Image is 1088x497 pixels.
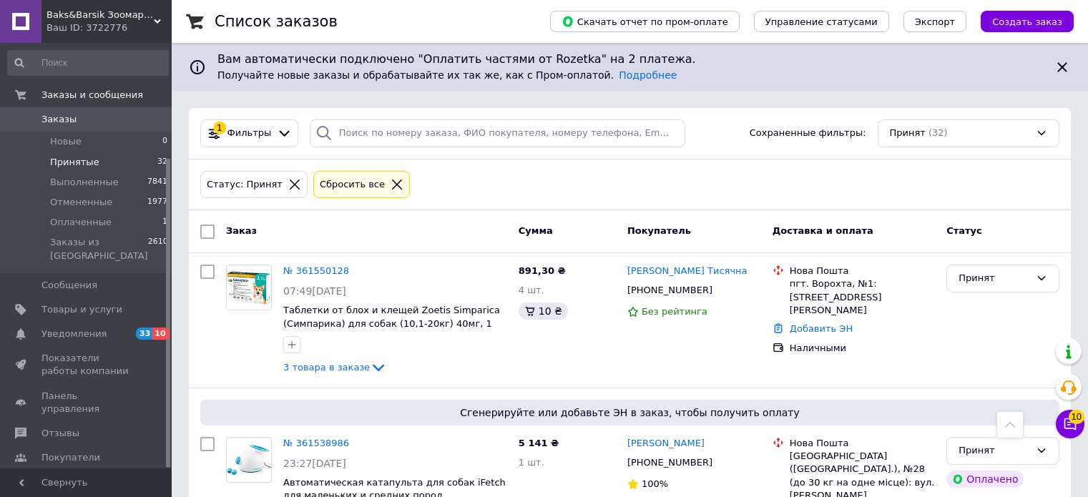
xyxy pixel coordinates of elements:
[41,303,122,316] span: Товары и услуги
[136,328,152,340] span: 33
[204,177,285,192] div: Статус: Принят
[317,177,388,192] div: Сбросить все
[147,176,167,189] span: 7841
[519,457,544,468] span: 1 шт.
[226,265,272,310] a: Фото товару
[642,306,707,317] span: Без рейтинга
[213,122,226,134] div: 1
[283,305,500,342] a: Таблетки от блох и клещей Zoetis Simparica (Симпарика) для собак (10,1-20кг) 40мг, 1 табл
[992,16,1062,27] span: Создать заказ
[227,265,271,310] img: Фото товару
[903,11,966,32] button: Экспорт
[283,458,346,469] span: 23:27[DATE]
[41,451,100,464] span: Покупатели
[217,69,677,81] span: Получайте новые заказы и обрабатывайте их так же, как с Пром-оплатой.
[750,127,866,140] span: Сохраненные фильтры:
[1056,410,1084,438] button: Чат с покупателем10
[147,196,167,209] span: 1977
[959,271,1030,286] div: Принят
[226,437,272,483] a: Фото товару
[217,51,1042,68] span: Вам автоматически подключено "Оплатить частями от Rozetka" на 2 платежа.
[519,438,559,448] span: 5 141 ₴
[519,225,553,236] span: Сумма
[890,127,926,140] span: Принят
[959,443,1030,458] div: Принят
[619,69,677,81] a: Подробнее
[627,437,705,451] a: [PERSON_NAME]
[790,277,935,317] div: пгт. Ворохта, №1: [STREET_ADDRESS][PERSON_NAME]
[41,89,143,102] span: Заказы и сообщения
[157,156,167,169] span: 32
[283,438,349,448] a: № 361538986
[562,15,728,28] span: Скачать отчет по пром-оплате
[946,471,1024,488] div: Оплачено
[41,328,107,340] span: Уведомления
[981,11,1074,32] button: Создать заказ
[946,225,982,236] span: Статус
[152,328,169,340] span: 10
[7,50,169,76] input: Поиск
[50,135,82,148] span: Новые
[624,453,715,472] div: [PHONE_NUMBER]
[41,113,77,126] span: Заказы
[283,362,387,373] a: 3 товара в заказе
[226,225,257,236] span: Заказ
[283,265,349,276] a: № 361550128
[46,9,154,21] span: Baks&Barsik Зоомаркет
[162,216,167,229] span: 1
[519,265,566,276] span: 891,30 ₴
[966,16,1074,26] a: Создать заказ
[50,196,112,209] span: Отмененные
[790,437,935,450] div: Нова Пошта
[519,285,544,295] span: 4 шт.
[148,236,168,262] span: 2610
[227,127,272,140] span: Фильтры
[41,352,132,378] span: Показатели работы компании
[50,236,148,262] span: Заказы из [GEOGRAPHIC_DATA]
[790,323,853,334] a: Добавить ЭН
[310,119,685,147] input: Поиск по номеру заказа, ФИО покупателя, номеру телефона, Email, номеру накладной
[550,11,740,32] button: Скачать отчет по пром-оплате
[1069,410,1084,424] span: 10
[46,21,172,34] div: Ваш ID: 3722776
[624,281,715,300] div: [PHONE_NUMBER]
[50,156,99,169] span: Принятые
[519,302,568,320] div: 10 ₴
[50,216,112,229] span: Оплаченные
[215,13,338,30] h1: Список заказов
[790,265,935,277] div: Нова Пошта
[642,478,668,489] span: 100%
[206,405,1054,420] span: Сгенерируйте или добавьте ЭН в заказ, чтобы получить оплату
[283,362,370,373] span: 3 товара в заказе
[50,176,119,189] span: Выполненные
[773,225,873,236] span: Доставка и оплата
[790,342,935,355] div: Наличными
[41,427,79,440] span: Отзывы
[627,225,691,236] span: Покупатель
[928,127,948,138] span: (32)
[41,390,132,415] span: Панель управления
[627,265,748,278] a: [PERSON_NAME] Тисячна
[41,279,97,292] span: Сообщения
[765,16,878,27] span: Управление статусами
[162,135,167,148] span: 0
[915,16,955,27] span: Экспорт
[283,285,346,297] span: 07:49[DATE]
[754,11,889,32] button: Управление статусами
[227,445,271,475] img: Фото товару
